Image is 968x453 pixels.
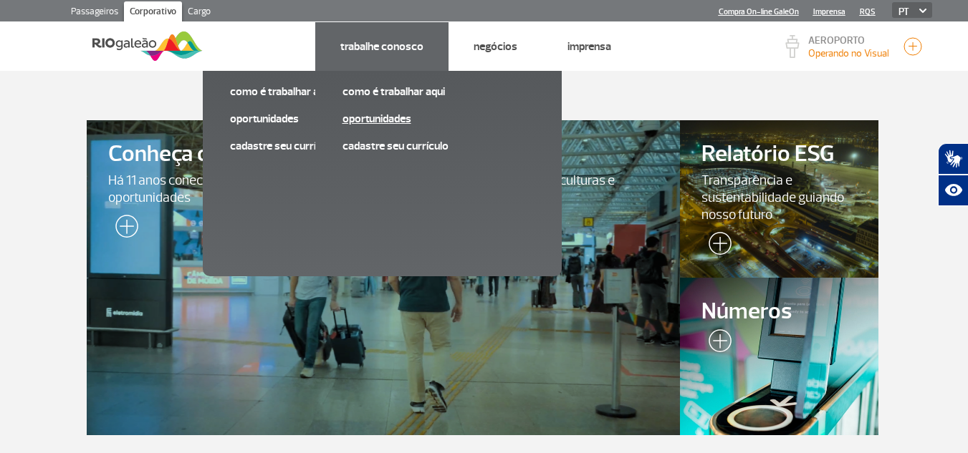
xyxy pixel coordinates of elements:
img: leia-mais [701,329,732,358]
a: Trabalhe Conosco [340,39,423,54]
span: Números [701,299,856,324]
a: Negócios [474,39,517,54]
span: Relatório ESG [701,142,856,167]
a: Compra On-line GaleOn [719,7,799,16]
span: Conheça o RIOgaleão [108,142,659,167]
a: Imprensa [567,39,611,54]
a: Como é trabalhar aqui [230,84,422,99]
a: Quem Somos [228,39,290,54]
span: Há 11 anos conectando o Rio ao mundo e sendo a porta de entrada para pessoas, culturas e oportuni... [108,172,659,206]
a: Como é trabalhar aqui [342,84,535,99]
a: Cadastre seu currículo [230,138,422,154]
img: leia-mais [108,215,138,243]
button: Abrir recursos assistivos. [938,175,968,206]
p: Visibilidade de 10000m [808,46,889,61]
a: Relatório ESGTransparência e sustentabilidade guiando nosso futuro [680,120,878,278]
a: Cadastre seu currículo [342,138,535,154]
div: Plugin de acessibilidade da Hand Talk. [938,143,968,206]
a: Corporativo [124,1,182,24]
a: Oportunidades [230,111,422,127]
button: Abrir tradutor de língua de sinais. [938,143,968,175]
a: Imprensa [813,7,845,16]
a: Conheça o RIOgaleãoHá 11 anos conectando o Rio ao mundo e sendo a porta de entrada para pessoas, ... [87,120,681,435]
p: AEROPORTO [808,36,889,46]
a: Passageiros [65,1,124,24]
a: Oportunidades [342,111,535,127]
a: Números [680,278,878,435]
a: RQS [860,7,876,16]
span: Transparência e sustentabilidade guiando nosso futuro [701,172,856,223]
a: Cargo [182,1,216,24]
img: leia-mais [701,232,732,260]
